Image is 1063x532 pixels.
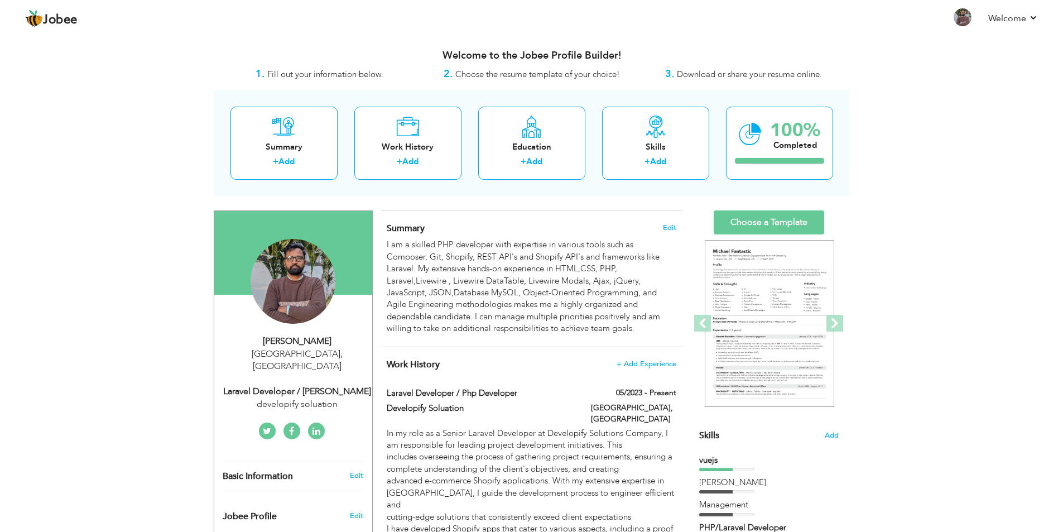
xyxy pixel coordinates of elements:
a: Add [526,156,542,167]
span: + Add Experience [617,360,676,368]
a: Add [650,156,666,167]
span: Jobee Profile [223,512,277,522]
h4: This helps to show the companies you have worked for. [387,359,676,370]
span: Fill out your information below. [267,69,383,80]
span: Work History [387,358,440,371]
label: + [397,156,402,167]
label: + [521,156,526,167]
label: 05/2023 - Present [616,387,676,399]
div: vue js [699,477,839,488]
a: Jobee [25,9,78,27]
div: I am a skilled PHP developer with expertise in various tools such as Composer, Git, Shopify, REST... [387,239,676,334]
h3: Welcome to the Jobee Profile Builder! [214,50,850,61]
label: [GEOGRAPHIC_DATA], [GEOGRAPHIC_DATA] [591,402,676,425]
img: Amir Sohail [251,239,335,324]
div: [GEOGRAPHIC_DATA] [GEOGRAPHIC_DATA] [223,348,372,373]
span: , [340,348,343,360]
img: Profile Img [954,8,971,26]
strong: 1. [256,67,264,81]
div: developify soluation [223,398,372,411]
span: Edit [350,511,363,521]
div: Completed [770,140,820,151]
div: Skills [611,141,700,153]
span: Jobee [43,14,78,26]
div: Management [699,499,839,511]
span: Download or share your resume online. [677,69,822,80]
a: Add [278,156,295,167]
label: Developify Soluation [387,402,574,414]
div: Summary [239,141,329,153]
label: Laravel Developer / Php Developer [387,387,574,399]
div: vuejs [699,454,839,466]
div: Laravel Developer / [PERSON_NAME] [223,385,372,398]
a: Choose a Template [714,210,824,234]
span: Basic Information [223,472,293,482]
a: Add [402,156,419,167]
a: Welcome [988,12,1038,25]
h4: Adding a summary is a quick and easy way to highlight your experience and interests. [387,223,676,234]
strong: 2. [444,67,453,81]
div: Work History [363,141,453,153]
span: Skills [699,429,719,442]
label: + [644,156,650,167]
a: Edit [350,471,363,481]
div: 100% [770,121,820,140]
span: Choose the resume template of your choice! [455,69,620,80]
div: Enhance your career by creating a custom URL for your Jobee public profile. [214,500,372,528]
img: jobee.io [25,9,43,27]
label: + [273,156,278,167]
div: Education [487,141,576,153]
div: [PERSON_NAME] [223,335,372,348]
span: Summary [387,222,425,234]
strong: 3. [665,67,674,81]
span: Add [825,430,839,441]
span: Edit [663,224,676,232]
